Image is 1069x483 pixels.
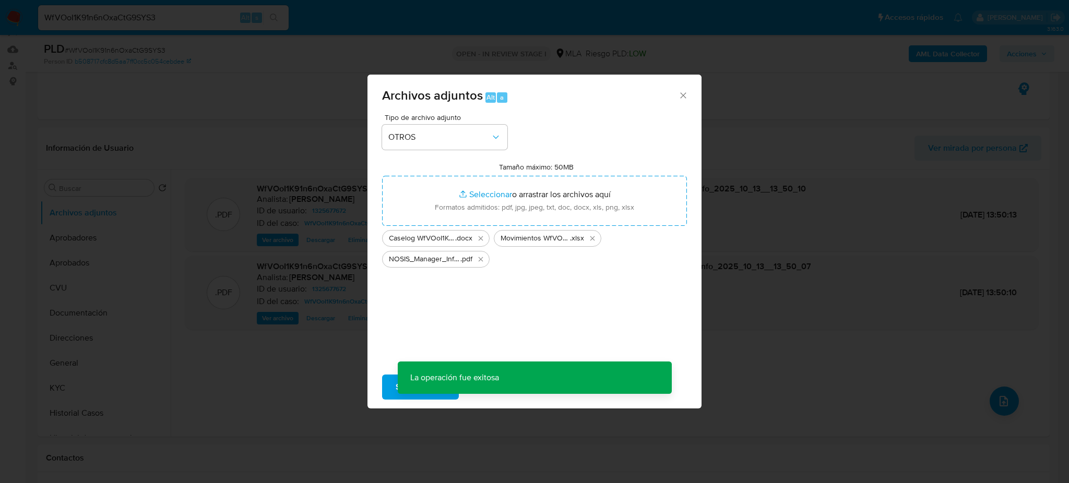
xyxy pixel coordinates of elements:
[501,233,570,244] span: Movimientos WfVOoI1K91n6nOxaCtG9SYS3
[477,376,510,399] span: Cancelar
[500,92,504,102] span: a
[455,233,472,244] span: .docx
[396,376,445,399] span: Subir archivo
[389,233,455,244] span: Caselog WfVOoI1K91n6nOxaCtG9SYS3_2025_09_17_11_24_24
[389,254,460,264] span: NOSIS_Manager_InformeIndividual_20160136198_654924_20250919092050
[486,92,495,102] span: Alt
[382,226,687,268] ul: Archivos seleccionados
[474,232,487,245] button: Eliminar Caselog WfVOoI1K91n6nOxaCtG9SYS3_2025_09_17_11_24_24.docx
[474,253,487,265] button: Eliminar NOSIS_Manager_InformeIndividual_20160136198_654924_20250919092050.pdf
[570,233,584,244] span: .xlsx
[382,125,507,150] button: OTROS
[398,361,512,394] p: La operación fue exitosa
[382,375,459,400] button: Subir archivo
[382,86,483,104] span: Archivos adjuntos
[678,90,687,100] button: Cerrar
[460,254,472,264] span: .pdf
[586,232,599,245] button: Eliminar Movimientos WfVOoI1K91n6nOxaCtG9SYS3.xlsx
[499,162,574,172] label: Tamaño máximo: 50MB
[385,114,510,121] span: Tipo de archivo adjunto
[388,132,491,142] span: OTROS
